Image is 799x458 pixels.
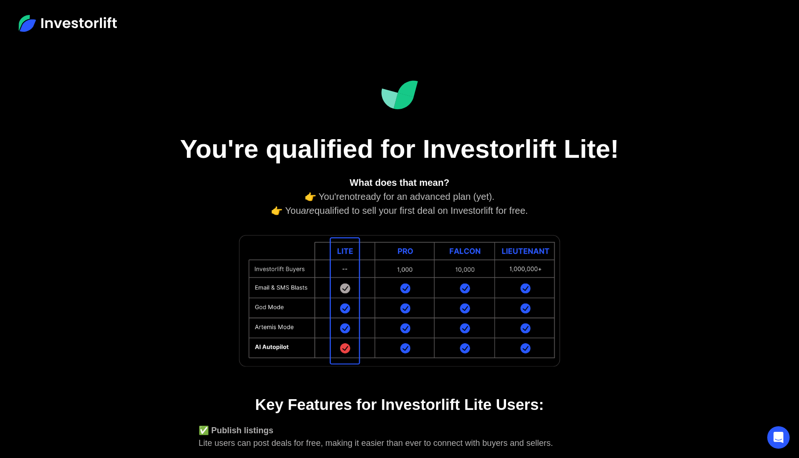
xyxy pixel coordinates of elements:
img: Investorlift Dashboard [381,80,418,110]
div: 👉 You're ready for an advanced plan (yet). 👉 You qualified to sell your first deal on Investorlif... [199,176,600,218]
strong: What does that mean? [350,177,449,188]
em: not [344,191,357,202]
h1: You're qualified for Investorlift Lite! [166,133,633,164]
strong: Key Features for Investorlift Lite Users: [255,396,544,413]
em: are [301,205,314,216]
div: Open Intercom Messenger [767,426,790,449]
strong: ✅ Publish listings [199,426,273,435]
